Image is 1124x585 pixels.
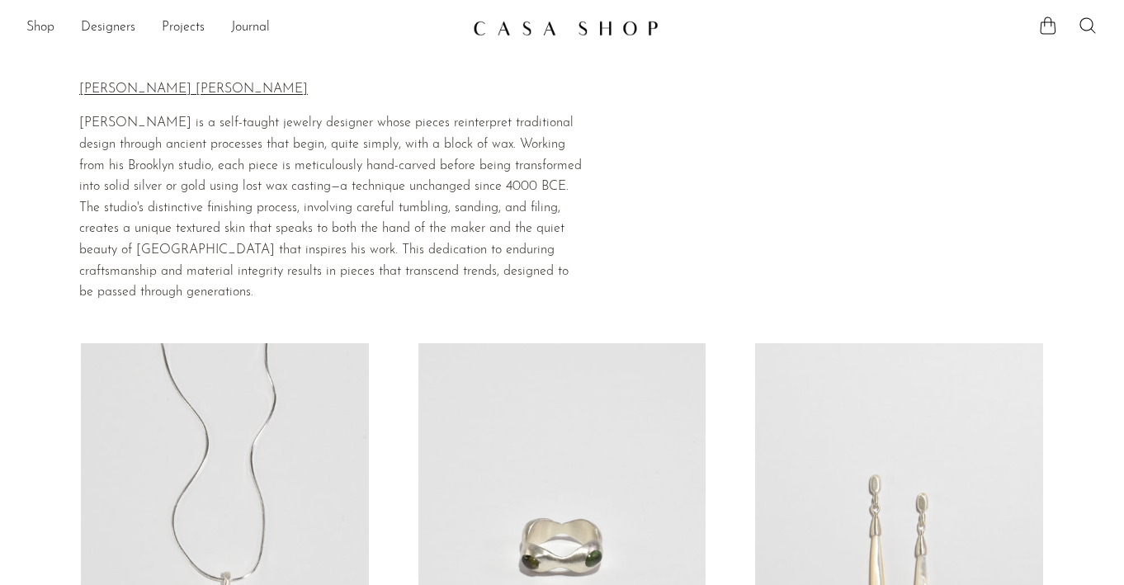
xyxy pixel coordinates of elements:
p: [PERSON_NAME] is a self-taught jewelry designer whose pieces reinterpret traditional design throu... [79,113,585,303]
nav: Desktop navigation [26,14,460,42]
a: Journal [231,17,270,39]
a: Designers [81,17,135,39]
a: Projects [162,17,205,39]
a: Shop [26,17,54,39]
ul: NEW HEADER MENU [26,14,460,42]
p: [PERSON_NAME] [PERSON_NAME] [79,79,585,101]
